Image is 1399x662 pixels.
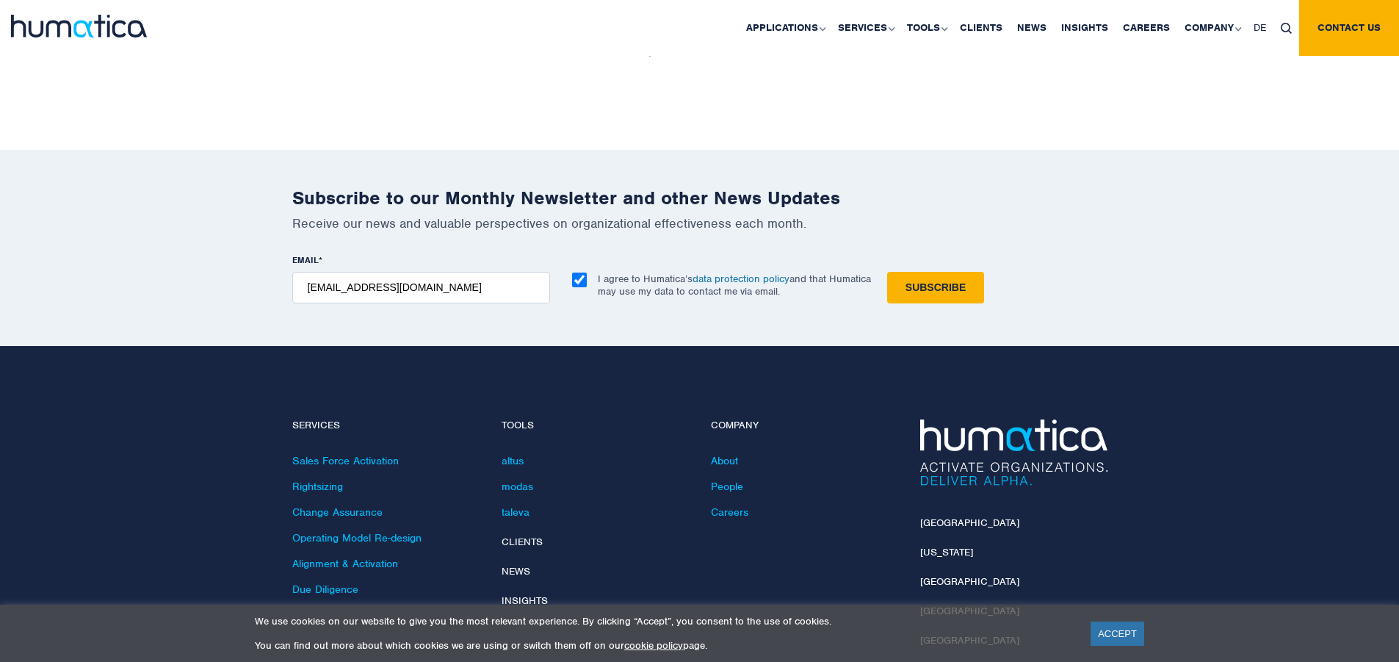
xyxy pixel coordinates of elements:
[292,506,383,519] a: Change Assurance
[292,272,550,303] input: name@company.com
[1281,23,1292,34] img: search_icon
[502,506,529,519] a: taleva
[255,615,1072,627] p: We use cookies on our website to give you the most relevant experience. By clicking “Accept”, you...
[292,557,398,570] a: Alignment & Activation
[920,420,1107,486] img: Humatica
[292,420,480,432] h4: Services
[255,639,1072,652] p: You can find out more about which cookies we are using or switch them off on our page.
[572,273,587,287] input: I agree to Humatica’sdata protection policyand that Humatica may use my data to contact me via em...
[502,536,543,548] a: Clients
[292,531,422,544] a: Operating Model Re-design
[711,454,738,467] a: About
[887,272,984,303] input: Subscribe
[292,454,399,467] a: Sales Force Activation
[920,575,1019,588] a: [GEOGRAPHIC_DATA]
[292,583,358,596] a: Due Diligence
[1091,622,1144,646] a: ACCEPT
[502,454,524,467] a: altus
[502,594,548,607] a: Insights
[920,517,1019,529] a: [GEOGRAPHIC_DATA]
[292,215,1107,231] p: Receive our news and valuable perspectives on organizational effectiveness each month.
[711,420,898,432] h4: Company
[11,15,147,37] img: logo
[1254,21,1266,34] span: DE
[502,420,689,432] h4: Tools
[598,273,871,298] p: I agree to Humatica’s and that Humatica may use my data to contact me via email.
[292,480,343,493] a: Rightsizing
[292,187,1107,209] h2: Subscribe to our Monthly Newsletter and other News Updates
[502,480,533,493] a: modas
[502,565,530,578] a: News
[711,506,748,519] a: Careers
[711,480,743,493] a: People
[693,273,789,285] a: data protection policy
[920,546,973,558] a: [US_STATE]
[624,639,683,652] a: cookie policy
[292,254,319,266] span: EMAIL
